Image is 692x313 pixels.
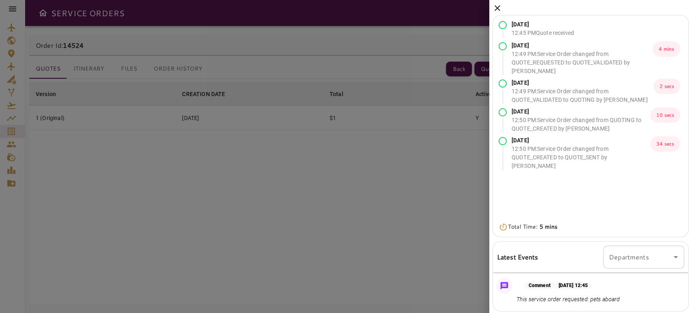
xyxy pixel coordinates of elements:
p: [DATE] [512,79,653,87]
img: Message Icon [499,280,510,292]
p: [DATE] [512,41,653,50]
p: [DATE] [512,136,650,145]
p: 34 secs [650,136,680,152]
p: 12:49 PM : Service Order changed from QUOTE_VALIDATED to QUOTING by [PERSON_NAME] [512,87,653,104]
p: Total Time: [508,223,557,231]
b: 5 mins [540,223,558,231]
p: This service order requested: pets aboard [516,295,620,304]
p: 2 secs [653,79,680,94]
p: [DATE] [512,20,574,29]
button: Open [670,251,681,263]
p: 10 secs [650,107,680,123]
p: 12:49 PM : Service Order changed from QUOTE_REQUESTED to QUOTE_VALIDATED by [PERSON_NAME] [512,50,653,75]
p: 12:50 PM : Service Order changed from QUOTING to QUOTE_CREATED by [PERSON_NAME] [512,116,650,133]
h6: Latest Events [497,252,538,262]
p: Comment [525,282,555,289]
p: 12:50 PM : Service Order changed from QUOTE_CREATED to QUOTE_SENT by [PERSON_NAME] [512,145,650,170]
p: [DATE] 12:45 [555,282,592,289]
p: 12:45 PM Quote received [512,29,574,37]
p: 4 mins [653,41,680,57]
img: Timer Icon [499,223,508,231]
p: [DATE] [512,107,650,116]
